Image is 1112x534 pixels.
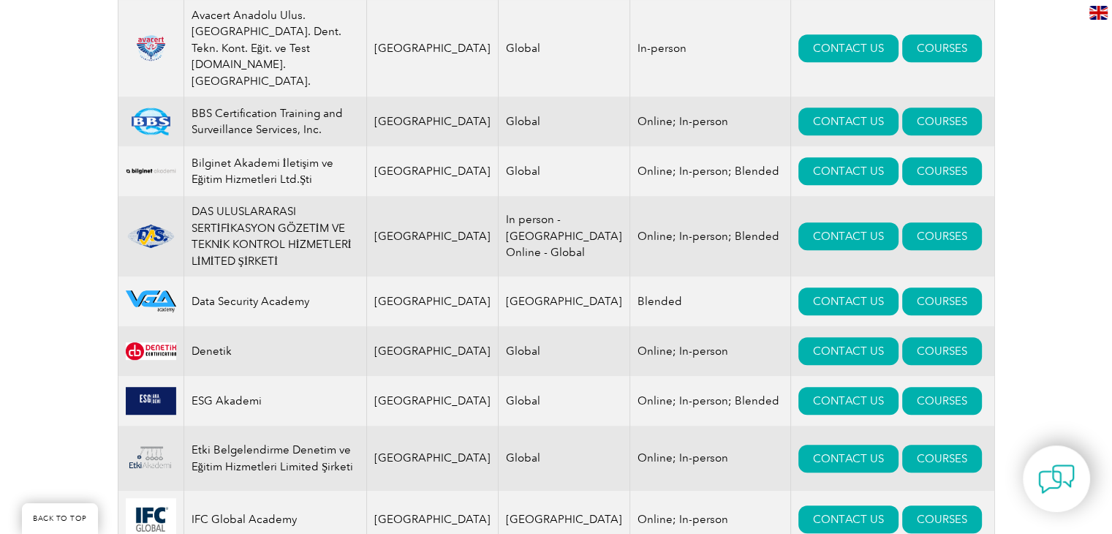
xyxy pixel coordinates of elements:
[126,34,176,62] img: 815efeab-5b6f-eb11-a812-00224815377e-logo.png
[126,342,176,361] img: 387907cc-e628-eb11-a813-000d3a79722d-logo.jpg
[630,426,791,491] td: Online; In-person
[184,97,366,146] td: BBS Certification Training and Surveillance Services, Inc.
[902,387,982,415] a: COURSES
[184,376,366,426] td: ESG Akademi
[630,196,791,277] td: Online; In-person; Blended
[366,426,499,491] td: [GEOGRAPHIC_DATA]
[798,222,899,250] a: CONTACT US
[126,387,176,415] img: b30af040-fd5b-f011-bec2-000d3acaf2fb-logo.png
[184,196,366,277] td: DAS ULUSLARARASI SERTİFİKASYON GÖZETİM VE TEKNİK KONTROL HİZMETLERİ LİMİTED ŞİRKETİ
[126,290,176,312] img: 2712ab11-b677-ec11-8d20-002248183cf6-logo.png
[630,97,791,146] td: Online; In-person
[499,426,630,491] td: Global
[499,196,630,277] td: In person - [GEOGRAPHIC_DATA] Online - Global
[798,287,899,315] a: CONTACT US
[798,157,899,185] a: CONTACT US
[184,426,366,491] td: Etki Belgelendirme Denetim ve Eğitim Hizmetleri Limited Şirketi
[126,433,176,484] img: 9e2fa28f-829b-ea11-a812-000d3a79722d-logo.png
[366,326,499,376] td: [GEOGRAPHIC_DATA]
[902,108,982,135] a: COURSES
[902,505,982,533] a: COURSES
[184,326,366,376] td: Denetik
[798,108,899,135] a: CONTACT US
[902,337,982,365] a: COURSES
[22,503,98,534] a: BACK TO TOP
[1038,461,1075,497] img: contact-chat.png
[126,223,176,249] img: 1ae26fad-5735-ef11-a316-002248972526-logo.png
[798,34,899,62] a: CONTACT US
[630,277,791,326] td: Blended
[630,146,791,196] td: Online; In-person; Blended
[499,146,630,196] td: Global
[499,326,630,376] td: Global
[902,222,982,250] a: COURSES
[366,277,499,326] td: [GEOGRAPHIC_DATA]
[366,146,499,196] td: [GEOGRAPHIC_DATA]
[126,108,176,135] img: 81a8cf56-15af-ea11-a812-000d3a79722d-logo.png
[499,97,630,146] td: Global
[126,157,176,185] img: a1985bb7-a6fe-eb11-94ef-002248181dbe-logo.png
[366,376,499,426] td: [GEOGRAPHIC_DATA]
[798,505,899,533] a: CONTACT US
[902,157,982,185] a: COURSES
[902,287,982,315] a: COURSES
[902,34,982,62] a: COURSES
[1089,6,1108,20] img: en
[630,376,791,426] td: Online; In-person; Blended
[630,326,791,376] td: Online; In-person
[798,445,899,473] a: CONTACT US
[499,277,630,326] td: [GEOGRAPHIC_DATA]
[499,376,630,426] td: Global
[366,97,499,146] td: [GEOGRAPHIC_DATA]
[184,146,366,196] td: Bilginet Akademi İletişim ve Eğitim Hizmetleri Ltd.Şti
[798,387,899,415] a: CONTACT US
[366,196,499,277] td: [GEOGRAPHIC_DATA]
[798,337,899,365] a: CONTACT US
[902,445,982,473] a: COURSES
[184,277,366,326] td: Data Security Academy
